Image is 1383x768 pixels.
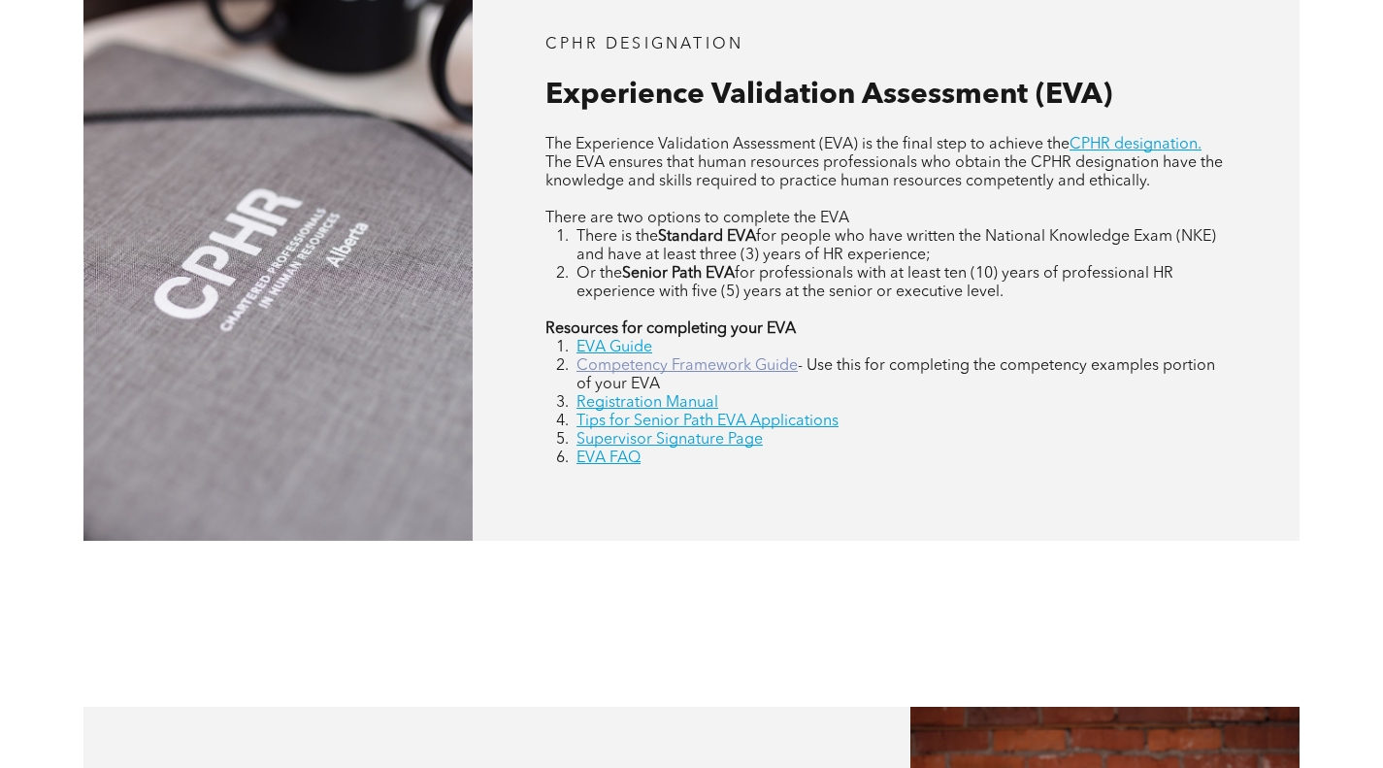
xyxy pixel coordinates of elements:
[576,229,1216,263] span: for people who have written the National Knowledge Exam (NKE) and have at least three (3) years o...
[545,211,849,226] span: There are two options to complete the EVA
[576,229,658,245] span: There is the
[545,137,1070,152] span: The Experience Validation Assessment (EVA) is the final step to achieve the
[576,358,798,374] a: Competency Framework Guide
[1070,137,1202,152] a: CPHR designation.
[622,266,735,282] strong: Senior Path EVA
[576,395,718,411] a: Registration Manual
[545,321,796,337] strong: Resources for completing your EVA
[576,266,1173,300] span: for professionals with at least ten (10) years of professional HR experience with five (5) years ...
[576,358,1215,392] span: - Use this for completing the competency examples portion of your EVA
[576,451,641,466] a: EVA FAQ
[576,266,622,282] span: Or the
[545,155,1223,189] span: The EVA ensures that human resources professionals who obtain the CPHR designation have the knowl...
[545,37,743,52] span: CPHR DESIGNATION
[576,432,763,448] a: Supervisor Signature Page
[545,81,1112,110] span: Experience Validation Assessment (EVA)
[576,414,839,429] a: Tips for Senior Path EVA Applications
[658,229,756,245] strong: Standard EVA
[576,340,652,355] a: EVA Guide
